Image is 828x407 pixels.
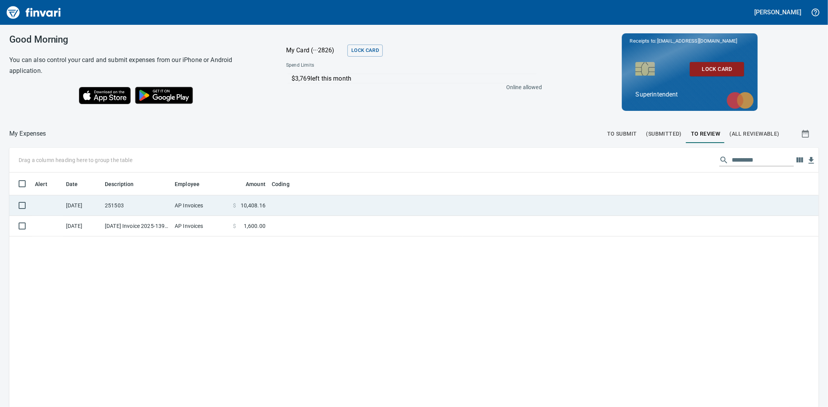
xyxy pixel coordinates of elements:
[63,216,102,236] td: [DATE]
[105,179,144,189] span: Description
[805,155,817,166] button: Download table
[35,179,47,189] span: Alert
[35,179,57,189] span: Alert
[607,129,637,139] span: To Submit
[9,129,46,138] nav: breadcrumb
[175,179,200,189] span: Employee
[794,154,805,166] button: Choose columns to display
[66,179,88,189] span: Date
[19,156,132,164] p: Drag a column heading here to group the table
[244,222,266,230] span: 1,600.00
[79,87,131,104] img: Download on the App Store
[102,216,172,236] td: [DATE] Invoice 2025-1393 from Superior Blasting Inc. (1-39728)
[630,37,750,45] p: Receipts to:
[280,83,542,91] p: Online allowed
[691,129,720,139] span: To Review
[102,195,172,216] td: 251503
[286,62,427,69] span: Spend Limits
[730,129,779,139] span: (All Reviewable)
[9,55,267,76] h6: You can also control your card and submit expenses from our iPhone or Android application.
[5,3,63,22] img: Finvari
[105,179,134,189] span: Description
[172,216,230,236] td: AP Invoices
[646,129,682,139] span: (Submitted)
[63,195,102,216] td: [DATE]
[233,202,236,209] span: $
[292,74,536,83] p: $3,769 left this month
[723,88,758,113] img: mastercard.svg
[794,124,819,143] button: Show transactions within a particular date range
[131,83,198,108] img: Get it on Google Play
[753,6,803,18] button: [PERSON_NAME]
[347,45,383,57] button: Lock Card
[9,34,267,45] h3: Good Morning
[755,8,801,16] h5: [PERSON_NAME]
[272,179,300,189] span: Coding
[233,222,236,230] span: $
[690,62,744,76] button: Lock Card
[236,179,266,189] span: Amount
[635,90,744,99] p: Superintendent
[9,129,46,138] p: My Expenses
[696,64,738,74] span: Lock Card
[246,179,266,189] span: Amount
[172,195,230,216] td: AP Invoices
[656,37,738,45] span: [EMAIL_ADDRESS][DOMAIN_NAME]
[286,46,344,55] p: My Card (···2826)
[351,46,379,55] span: Lock Card
[175,179,210,189] span: Employee
[272,179,290,189] span: Coding
[241,202,266,209] span: 10,408.16
[66,179,78,189] span: Date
